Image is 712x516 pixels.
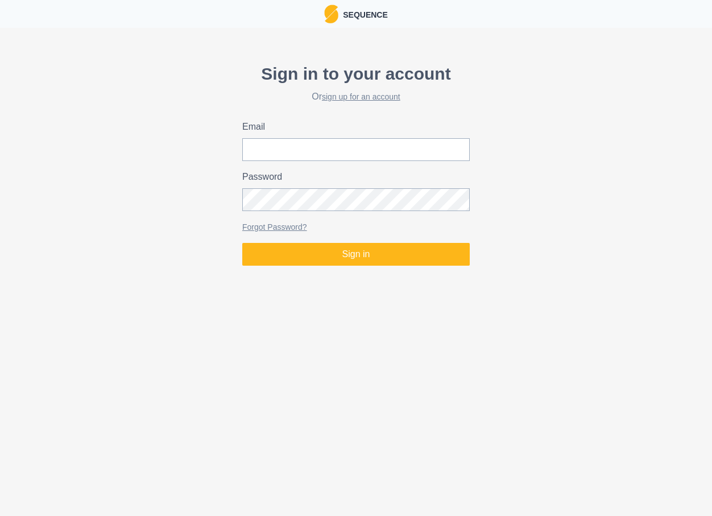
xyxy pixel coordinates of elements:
[322,92,400,101] a: sign up for an account
[242,222,307,232] a: Forgot Password?
[242,170,463,184] label: Password
[242,61,470,86] p: Sign in to your account
[324,5,338,23] img: Logo
[242,91,470,102] h2: Or
[242,120,463,134] label: Email
[324,5,388,23] a: LogoSequence
[338,7,388,21] p: Sequence
[242,243,470,266] button: Sign in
